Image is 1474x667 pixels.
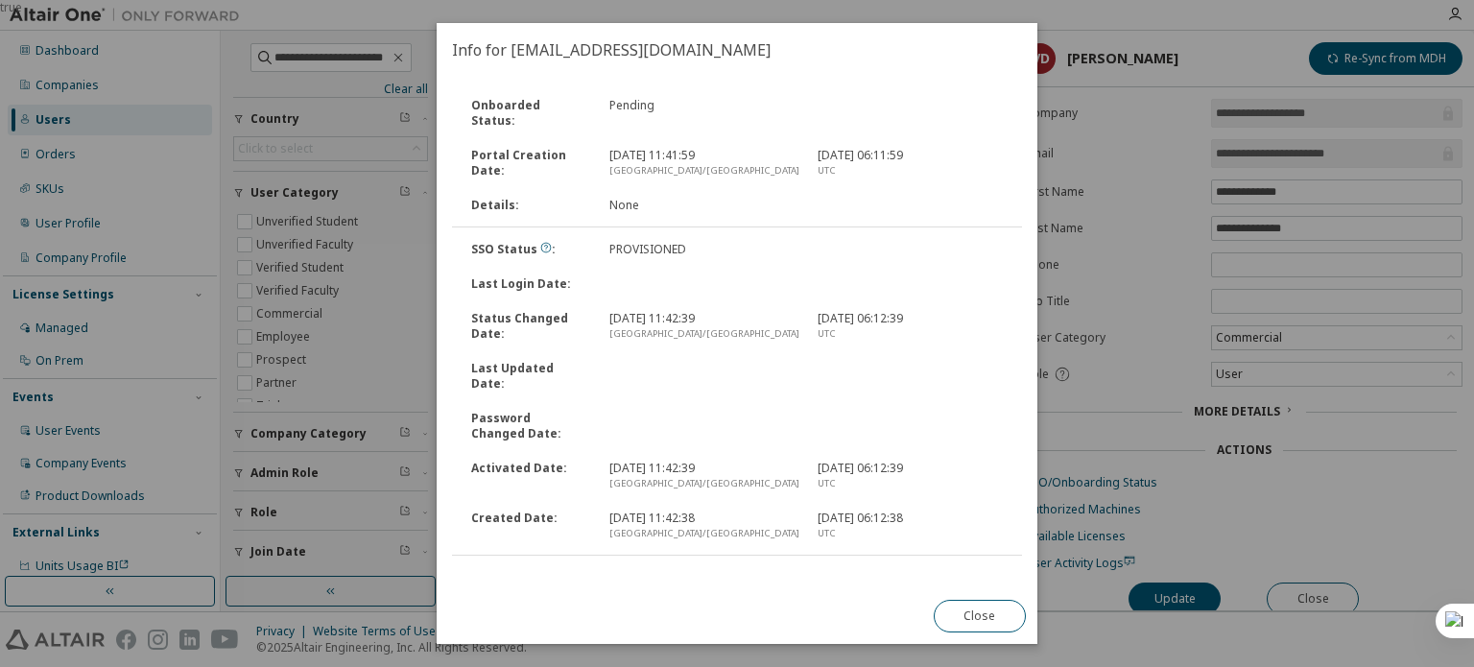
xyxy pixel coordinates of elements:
div: [GEOGRAPHIC_DATA]/[GEOGRAPHIC_DATA] [610,526,796,541]
div: [GEOGRAPHIC_DATA]/[GEOGRAPHIC_DATA] [610,476,796,491]
div: [DATE] 06:12:39 [806,461,1014,491]
div: [DATE] 06:11:59 [806,148,1014,179]
div: PROVISIONED [599,242,807,257]
div: Pending [599,98,807,129]
div: Portal Creation Date : [460,148,598,179]
div: [DATE] 06:12:38 [806,511,1014,541]
div: [DATE] 11:42:39 [599,311,807,342]
div: None [599,198,807,213]
div: [DATE] 11:42:39 [599,461,807,491]
h2: Info for [EMAIL_ADDRESS][DOMAIN_NAME] [437,23,1037,77]
div: Activated Date : [460,461,598,491]
div: UTC [818,163,1003,179]
div: Last Login Date : [460,276,598,292]
div: Created Date : [460,511,598,541]
div: [DATE] 11:42:38 [599,511,807,541]
div: [DATE] 06:12:39 [806,311,1014,342]
div: [GEOGRAPHIC_DATA]/[GEOGRAPHIC_DATA] [610,163,796,179]
div: Last Updated Date : [460,361,598,392]
div: Status Changed Date : [460,311,598,342]
div: Onboarded Status : [460,98,598,129]
div: UTC [818,526,1003,541]
div: UTC [818,476,1003,491]
div: [DATE] 11:41:59 [599,148,807,179]
div: Password Changed Date : [460,411,598,441]
div: SSO Status : [460,242,598,257]
button: Close [934,600,1026,632]
div: Details : [460,198,598,213]
div: UTC [818,326,1003,342]
div: [GEOGRAPHIC_DATA]/[GEOGRAPHIC_DATA] [610,326,796,342]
